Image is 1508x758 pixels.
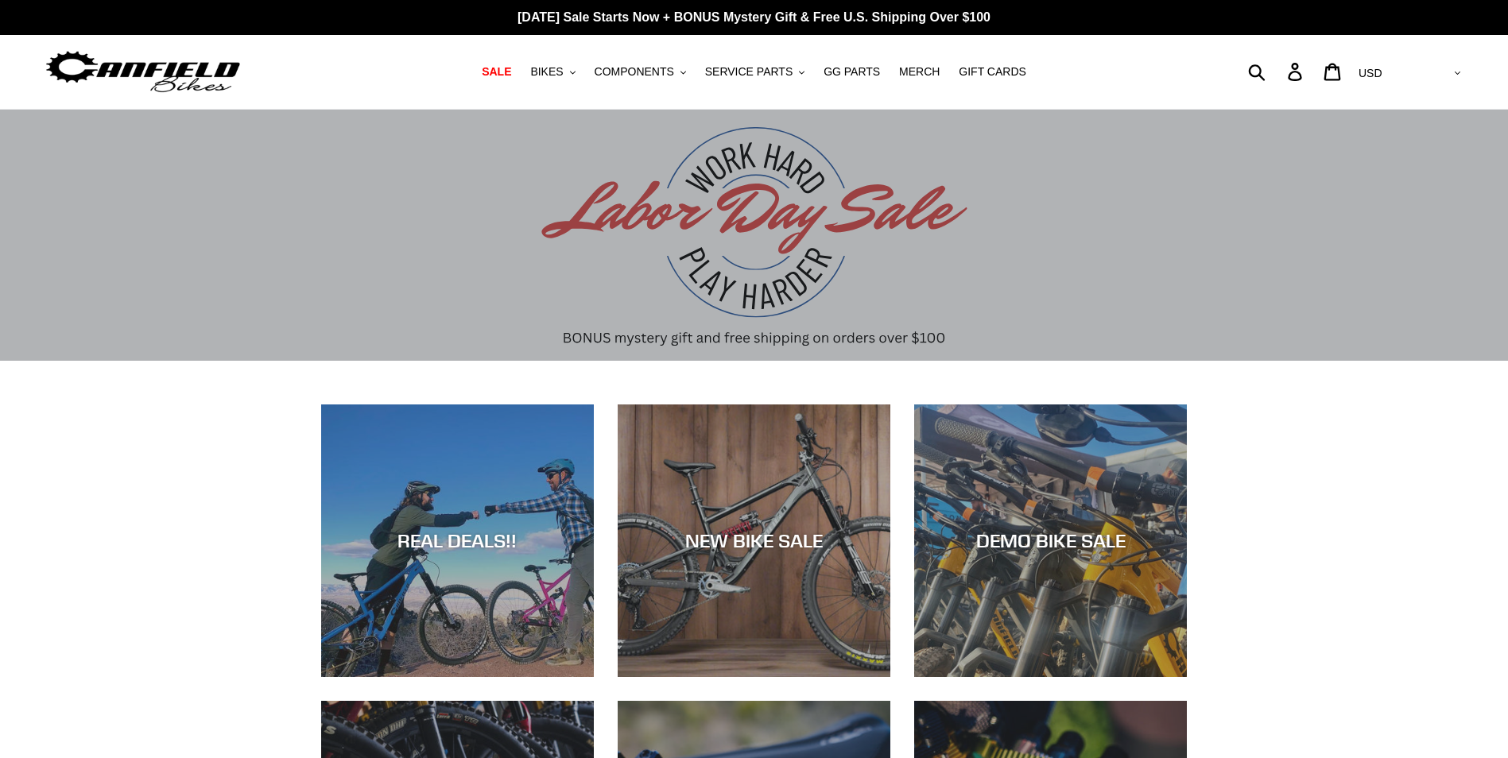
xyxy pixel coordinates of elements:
a: GG PARTS [816,61,888,83]
button: SERVICE PARTS [697,61,812,83]
span: BIKES [530,65,563,79]
div: NEW BIKE SALE [618,529,890,552]
span: COMPONENTS [595,65,674,79]
a: REAL DEALS!! [321,404,594,677]
a: NEW BIKE SALE [618,404,890,677]
a: SALE [474,61,519,83]
a: MERCH [891,61,948,83]
button: COMPONENTS [587,61,694,83]
div: DEMO BIKE SALE [914,529,1187,552]
input: Search [1257,54,1297,89]
span: GIFT CARDS [959,65,1026,79]
span: SERVICE PARTS [705,65,793,79]
span: MERCH [899,65,940,79]
a: GIFT CARDS [951,61,1034,83]
span: GG PARTS [824,65,880,79]
button: BIKES [522,61,583,83]
div: REAL DEALS!! [321,529,594,552]
span: SALE [482,65,511,79]
img: Canfield Bikes [44,47,242,97]
a: DEMO BIKE SALE [914,404,1187,677]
